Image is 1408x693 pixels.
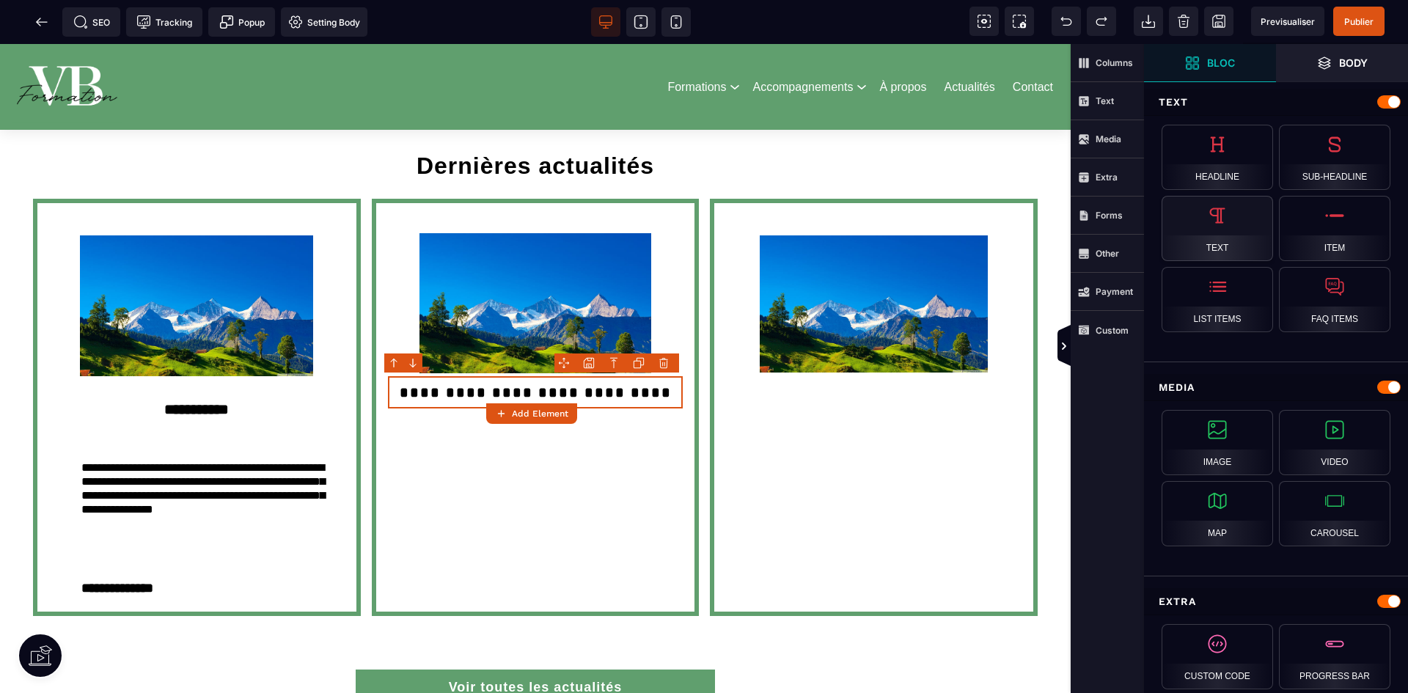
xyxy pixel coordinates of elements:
[486,403,577,424] button: Add Element
[1344,16,1374,27] span: Publier
[1144,89,1408,116] div: Text
[1096,248,1119,259] strong: Other
[1162,481,1273,546] div: Map
[1144,44,1276,82] span: Open Blocks
[419,189,652,329] img: 56eca4264eb68680381d68ae0fb151ee_media-03.jpg
[1162,196,1273,261] div: Text
[1096,286,1133,297] strong: Payment
[22,100,1049,143] h1: Dernières actualités
[760,191,988,329] img: 56eca4264eb68680381d68ae0fb151ee_media-03.jpg
[1013,34,1053,53] a: Contact
[969,7,999,36] span: View components
[752,34,853,53] a: Accompagnements
[1279,267,1390,332] div: FAQ Items
[1144,588,1408,615] div: Extra
[1096,95,1114,106] strong: Text
[1279,125,1390,190] div: Sub-Headline
[1279,410,1390,475] div: Video
[1096,57,1133,68] strong: Columns
[1144,374,1408,401] div: Media
[1207,57,1235,68] strong: Bloc
[12,7,122,79] img: 86a4aa658127570b91344bfc39bbf4eb_Blanc_sur_fond_vert.png
[1279,481,1390,546] div: Carousel
[1162,267,1273,332] div: List Items
[944,34,994,53] a: Actualités
[667,34,726,53] a: Formations
[288,15,360,29] span: Setting Body
[1261,16,1315,27] span: Previsualiser
[1096,133,1121,144] strong: Media
[1096,210,1123,221] strong: Forms
[73,15,110,29] span: SEO
[1276,44,1408,82] span: Open Layer Manager
[80,191,313,332] img: 56eca4264eb68680381d68ae0fb151ee_media-03.jpg
[1162,125,1273,190] div: Headline
[879,34,926,53] a: À propos
[512,408,568,419] strong: Add Element
[1005,7,1034,36] span: Screenshot
[1162,410,1273,475] div: Image
[1162,624,1273,689] div: Custom Code
[136,15,192,29] span: Tracking
[356,626,715,659] button: Voir toutes les actualités
[1339,57,1368,68] strong: Body
[1096,325,1129,336] strong: Custom
[1279,196,1390,261] div: Item
[1251,7,1324,36] span: Preview
[219,15,265,29] span: Popup
[1096,172,1118,183] strong: Extra
[1279,624,1390,689] div: Progress bar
